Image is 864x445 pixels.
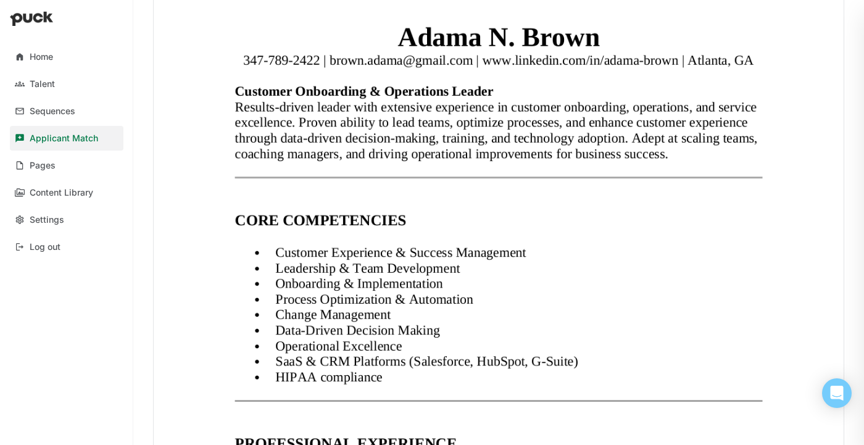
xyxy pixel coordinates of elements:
a: Settings [10,207,123,232]
a: Content Library [10,180,123,205]
a: Pages [10,153,123,178]
a: Applicant Match [10,126,123,151]
div: Content Library [30,188,93,198]
div: Sequences [30,106,75,117]
div: Home [30,52,53,62]
a: Talent [10,72,123,96]
div: Pages [30,160,56,171]
div: Talent [30,79,55,89]
a: Sequences [10,99,123,123]
div: Applicant Match [30,133,98,144]
a: Home [10,44,123,69]
div: Open Intercom Messenger [822,378,852,408]
div: Log out [30,242,60,252]
div: Settings [30,215,64,225]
